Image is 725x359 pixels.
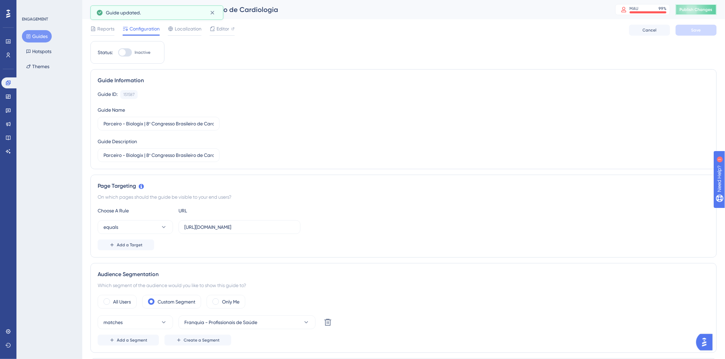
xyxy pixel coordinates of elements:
[184,318,257,326] span: Franquia - Profissionais de Saúde
[175,25,201,33] span: Localization
[135,50,150,55] span: Inactive
[98,207,173,215] div: Choose A Rule
[98,335,159,346] button: Add a Segment
[123,92,135,97] div: 151587
[16,2,43,10] span: Need Help?
[630,6,639,11] div: MAU
[680,7,713,12] span: Publish Changes
[179,315,316,329] button: Franquia - Profissionais de Saúde
[117,242,143,248] span: Add a Target
[103,120,214,127] input: Type your Guide’s Name here
[98,220,173,234] button: equals
[98,281,710,289] div: Which segment of the audience would you like to show this guide to?
[98,90,118,99] div: Guide ID:
[103,318,123,326] span: matches
[643,27,657,33] span: Cancel
[676,4,717,15] button: Publish Changes
[22,60,53,73] button: Themes
[98,106,125,114] div: Guide Name
[659,6,667,11] div: 99 %
[106,9,141,17] span: Guide updated.
[179,207,254,215] div: URL
[222,298,239,306] label: Only Me
[97,25,114,33] span: Reports
[696,332,717,352] iframe: UserGuiding AI Assistant Launcher
[98,270,710,278] div: Audience Segmentation
[103,223,118,231] span: equals
[22,30,52,42] button: Guides
[90,5,598,14] div: Parceiro - Biologix | 8º Congresso Brasileiro de Cardiologia
[184,337,220,343] span: Create a Segment
[117,337,147,343] span: Add a Segment
[98,76,710,85] div: Guide Information
[676,25,717,36] button: Save
[98,182,710,190] div: Page Targeting
[158,298,195,306] label: Custom Segment
[130,25,160,33] span: Configuration
[184,223,295,231] input: yourwebsite.com/path
[164,335,231,346] button: Create a Segment
[98,239,154,250] button: Add a Target
[22,16,48,22] div: ENGAGEMENT
[98,137,137,146] div: Guide Description
[113,298,131,306] label: All Users
[217,25,229,33] span: Editor
[629,25,670,36] button: Cancel
[22,45,56,58] button: Hotspots
[103,151,214,159] input: Type your Guide’s Description here
[98,193,710,201] div: On which pages should the guide be visible to your end users?
[98,48,113,57] div: Status:
[98,315,173,329] button: matches
[47,3,49,9] div: 1
[691,27,701,33] span: Save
